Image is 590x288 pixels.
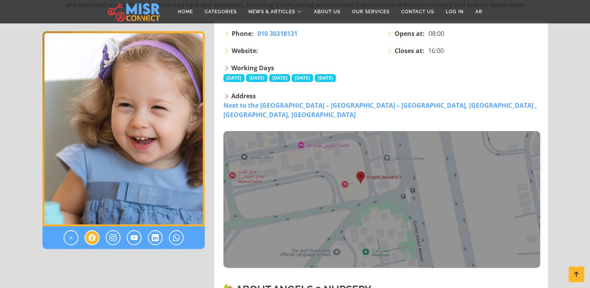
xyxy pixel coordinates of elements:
a: About Us [308,4,346,19]
span: [DATE] [292,74,313,82]
a: Next to the [GEOGRAPHIC_DATA] – [GEOGRAPHIC_DATA] – [GEOGRAPHIC_DATA], [GEOGRAPHIC_DATA] , [GEOGR... [223,101,540,268]
a: News & Articles [243,4,308,19]
span: [DATE] [223,74,245,82]
img: Angels Nursery 3 [223,131,540,268]
span: [DATE] [315,74,336,82]
strong: Working Days [231,64,274,72]
strong: Address [231,92,256,100]
a: Our Services [346,4,395,19]
strong: Phone: [232,29,253,38]
strong: Website: [232,46,258,55]
strong: Closes at: [395,46,424,55]
a: Contact Us [395,4,440,19]
span: News & Articles [248,8,295,15]
span: 08:00 [429,29,444,38]
a: Home [172,4,199,19]
span: [DATE] [246,74,268,82]
a: Categories [199,4,243,19]
span: [DATE] [269,74,291,82]
span: 16:00 [428,46,444,55]
a: 010 30318131 [257,29,298,38]
a: Log in [440,4,470,19]
img: Angels Nursery 3 [43,31,205,226]
div: 1 / 1 [43,31,205,226]
strong: Opens at: [395,29,425,38]
img: main.misr_connect [108,2,160,21]
a: AR [470,4,488,19]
